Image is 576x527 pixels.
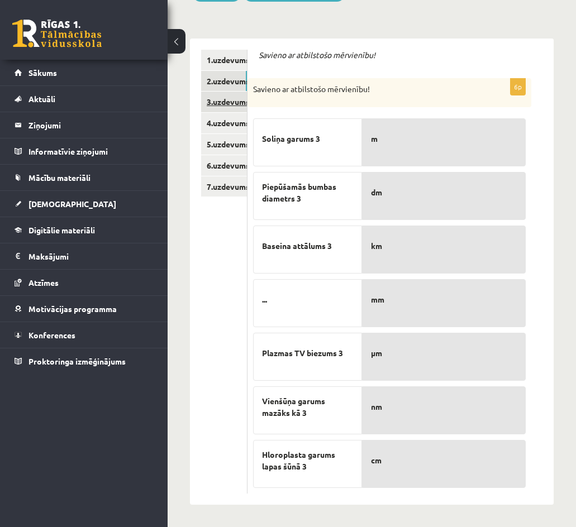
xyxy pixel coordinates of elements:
[371,294,384,305] span: mm
[262,449,353,472] span: Hloroplasta garums lapas šūnā 3
[15,191,154,217] a: [DEMOGRAPHIC_DATA]
[371,133,378,145] span: m
[12,20,102,47] a: Rīgas 1. Tālmācības vidusskola
[262,133,320,145] span: Soliņa garums 3
[371,401,382,413] span: nm
[201,155,247,176] a: 6.uzdevums
[15,217,154,243] a: Digitālie materiāli
[262,181,353,204] span: Piepūšamās bumbas diametrs 3
[201,113,247,133] a: 4.uzdevums
[28,68,57,78] span: Sākums
[201,176,247,197] a: 7.uzdevums
[371,454,382,466] span: cm
[371,186,382,198] span: dm
[15,60,154,85] a: Sākums
[15,296,154,322] a: Motivācijas programma
[15,138,154,164] a: Informatīvie ziņojumi
[510,78,526,95] p: 6p
[28,112,154,138] legend: Ziņojumi
[15,112,154,138] a: Ziņojumi
[15,270,154,295] a: Atzīmes
[28,225,95,235] span: Digitālie materiāli
[28,94,55,104] span: Aktuāli
[262,294,267,305] span: ...
[371,347,382,359] span: μm
[28,356,126,366] span: Proktoringa izmēģinājums
[201,134,247,155] a: 5.uzdevums
[15,322,154,348] a: Konferences
[15,348,154,374] a: Proktoringa izmēģinājums
[28,330,75,340] span: Konferences
[253,84,470,95] p: Savieno ar atbilstošo mērvienību!
[15,86,154,112] a: Aktuāli
[28,173,91,183] span: Mācību materiāli
[259,50,375,60] em: Savieno ar atbilstošo mērvienību!
[201,92,247,112] a: 3.uzdevums
[262,395,353,419] span: Vienšūņa garums mazāks kā 3
[28,304,117,314] span: Motivācijas programma
[262,347,343,359] span: Plazmas TV biezums 3
[28,243,154,269] legend: Maksājumi
[15,165,154,190] a: Mācību materiāli
[371,240,382,252] span: km
[28,277,59,288] span: Atzīmes
[262,240,332,252] span: Baseina attālums 3
[28,199,116,209] span: [DEMOGRAPHIC_DATA]
[201,71,247,92] a: 2.uzdevums
[15,243,154,269] a: Maksājumi
[201,50,247,70] a: 1.uzdevums
[28,138,154,164] legend: Informatīvie ziņojumi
